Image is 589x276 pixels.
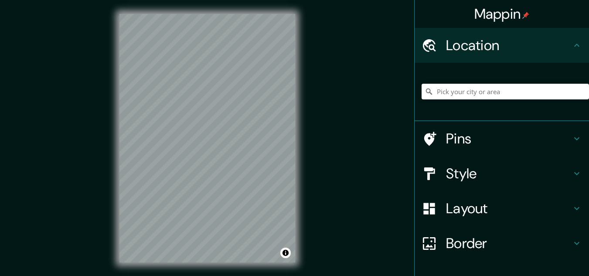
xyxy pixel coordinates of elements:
[415,28,589,63] div: Location
[280,248,291,258] button: Toggle attribution
[415,156,589,191] div: Style
[446,130,572,147] h4: Pins
[415,191,589,226] div: Layout
[119,14,295,262] canvas: Map
[446,37,572,54] h4: Location
[522,12,529,19] img: pin-icon.png
[422,84,589,99] input: Pick your city or area
[446,200,572,217] h4: Layout
[474,5,530,23] h4: Mappin
[415,226,589,261] div: Border
[415,121,589,156] div: Pins
[446,235,572,252] h4: Border
[446,165,572,182] h4: Style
